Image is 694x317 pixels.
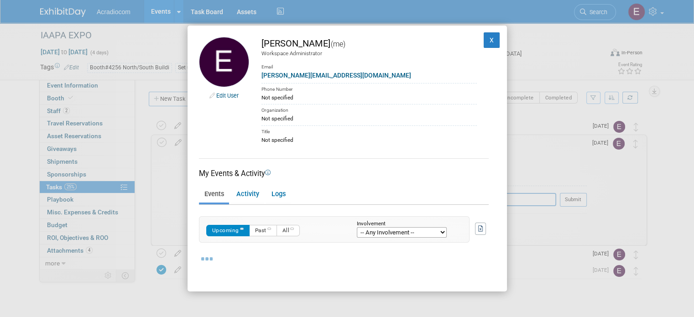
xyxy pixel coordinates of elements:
div: Organization [261,104,477,114]
div: Not specified [261,94,477,102]
button: All [277,225,300,236]
img: Elizabeth Martinez [199,37,249,87]
span: (me) [330,40,345,48]
div: Title [261,125,477,136]
button: Past [249,225,277,236]
div: Not specified [261,136,477,144]
a: Edit User [216,92,239,99]
div: Email [261,57,477,71]
div: Involvement [357,221,455,227]
div: Workspace Administrator [261,50,477,57]
a: Logs [266,187,291,203]
div: [PERSON_NAME] [261,37,477,50]
a: Activity [231,187,264,203]
div: Phone Number [261,83,477,94]
button: X [484,32,500,48]
div: Not specified [261,114,477,123]
a: [PERSON_NAME][EMAIL_ADDRESS][DOMAIN_NAME] [261,72,411,79]
div: My Events & Activity [199,168,489,179]
img: loading... [201,257,213,260]
a: Events [199,187,229,203]
button: Upcoming [206,225,250,236]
